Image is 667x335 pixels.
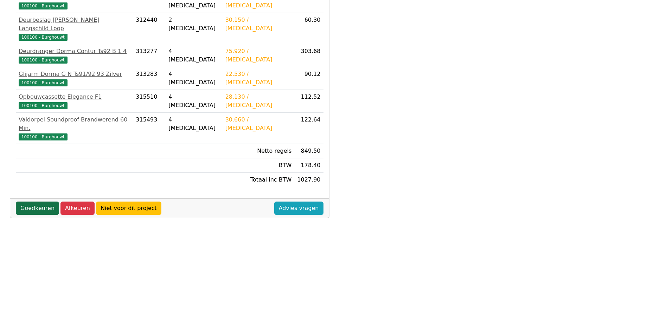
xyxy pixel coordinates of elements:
div: 30.660 / [MEDICAL_DATA] [225,116,292,132]
div: Deurdranger Dorma Contur Ts92 B 1 4 [19,47,130,55]
a: Valdorpel Soundproof Brandwerend 60 Min.100100 - Burghouwt [19,116,130,141]
a: Advies vragen [274,202,323,215]
div: 4 [MEDICAL_DATA] [168,93,219,110]
td: 313283 [133,67,166,90]
a: Deurbeslag [PERSON_NAME] Langschild Loop100100 - Burghouwt [19,16,130,41]
td: 312440 [133,13,166,44]
div: 4 [MEDICAL_DATA] [168,116,219,132]
div: Glijarm Dorma G N Ts91/92 93 Zilver [19,70,130,78]
span: 100100 - Burghouwt [19,57,68,64]
span: 100100 - Burghouwt [19,102,68,109]
td: 303.68 [294,44,323,67]
span: 100100 - Burghouwt [19,34,68,41]
div: 4 [MEDICAL_DATA] [168,70,219,87]
td: 60.30 [294,13,323,44]
div: 4 [MEDICAL_DATA] [168,47,219,64]
td: 122.64 [294,113,323,144]
td: 112.52 [294,90,323,113]
a: Opbouwcassette Elegance F1100100 - Burghouwt [19,93,130,110]
td: 178.40 [294,158,323,173]
td: 90.12 [294,67,323,90]
td: 313277 [133,44,166,67]
div: Deurbeslag [PERSON_NAME] Langschild Loop [19,16,130,33]
a: Niet voor dit project [96,202,161,215]
td: 849.50 [294,144,323,158]
a: Afkeuren [60,202,95,215]
td: 315510 [133,90,166,113]
span: 100100 - Burghouwt [19,133,68,140]
a: Goedkeuren [16,202,59,215]
td: Netto regels [223,144,295,158]
a: Glijarm Dorma G N Ts91/92 93 Zilver100100 - Burghouwt [19,70,130,87]
div: 22.530 / [MEDICAL_DATA] [225,70,292,87]
div: Valdorpel Soundproof Brandwerend 60 Min. [19,116,130,132]
span: 100100 - Burghouwt [19,79,68,86]
td: BTW [223,158,295,173]
div: 28.130 / [MEDICAL_DATA] [225,93,292,110]
div: 2 [MEDICAL_DATA] [168,16,219,33]
td: 1027.90 [294,173,323,187]
td: Totaal inc BTW [223,173,295,187]
td: 315493 [133,113,166,144]
span: 100100 - Burghouwt [19,2,68,9]
div: 30.150 / [MEDICAL_DATA] [225,16,292,33]
a: Deurdranger Dorma Contur Ts92 B 1 4100100 - Burghouwt [19,47,130,64]
div: 75.920 / [MEDICAL_DATA] [225,47,292,64]
div: Opbouwcassette Elegance F1 [19,93,130,101]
